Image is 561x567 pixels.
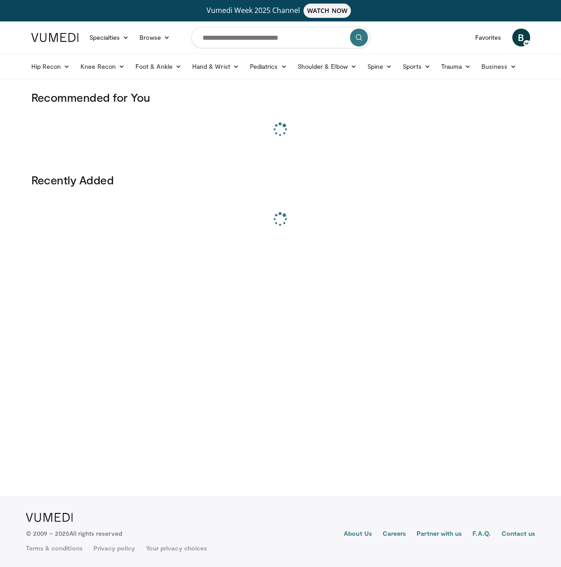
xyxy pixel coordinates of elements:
[31,33,79,42] img: VuMedi Logo
[31,173,530,187] h3: Recently Added
[436,58,477,75] a: Trauma
[344,529,372,540] a: About Us
[383,529,406,540] a: Careers
[472,529,490,540] a: F.A.Q.
[26,58,76,75] a: Hip Recon
[26,529,122,538] p: © 2009 – 2025
[130,58,187,75] a: Foot & Ankle
[191,27,370,48] input: Search topics, interventions
[476,58,522,75] a: Business
[93,544,135,553] a: Privacy policy
[84,29,135,46] a: Specialties
[31,90,530,104] h3: Recommended for You
[26,544,83,553] a: Terms & conditions
[470,29,507,46] a: Favorites
[187,58,245,75] a: Hand & Wrist
[134,29,175,46] a: Browse
[33,4,529,18] a: Vumedi Week 2025 ChannelWATCH NOW
[146,544,207,553] a: Your privacy choices
[304,4,351,18] span: WATCH NOW
[26,513,73,522] img: VuMedi Logo
[397,58,436,75] a: Sports
[75,58,130,75] a: Knee Recon
[292,58,362,75] a: Shoulder & Elbow
[362,58,397,75] a: Spine
[69,529,122,537] span: All rights reserved
[502,529,536,540] a: Contact us
[417,529,462,540] a: Partner with us
[245,58,292,75] a: Pediatrics
[512,29,530,46] a: B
